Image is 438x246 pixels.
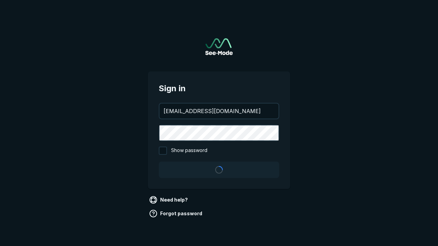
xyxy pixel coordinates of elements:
span: Show password [171,147,207,155]
span: Sign in [159,82,279,95]
a: Go to sign in [205,38,233,55]
a: Forgot password [148,208,205,219]
input: your@email.com [159,104,279,119]
img: See-Mode Logo [205,38,233,55]
a: Need help? [148,194,191,205]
